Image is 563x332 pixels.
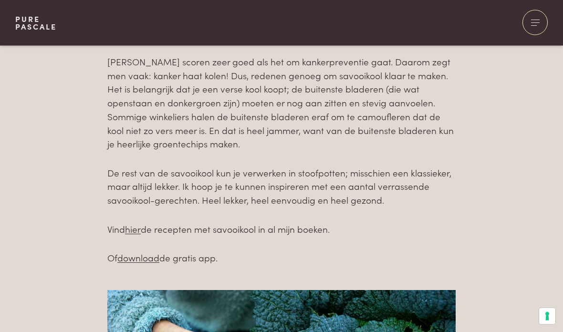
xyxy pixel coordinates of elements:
p: De rest van de savooikool kun je verwerken in stoofpotten; misschien een klassieker, maar altijd ... [107,166,456,207]
p: [PERSON_NAME] scoren zeer goed als het om kankerpreventie gaat. Daarom zegt men vaak: kanker haat... [107,55,456,151]
p: Of de gratis app. [107,251,456,265]
a: hier [125,223,141,236]
a: PurePascale [15,15,57,31]
button: Uw voorkeuren voor toestemming voor trackingtechnologieën [539,308,555,324]
p: Vind de recepten met savooikool in al mijn boeken. [107,223,456,237]
a: download [117,251,159,264]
